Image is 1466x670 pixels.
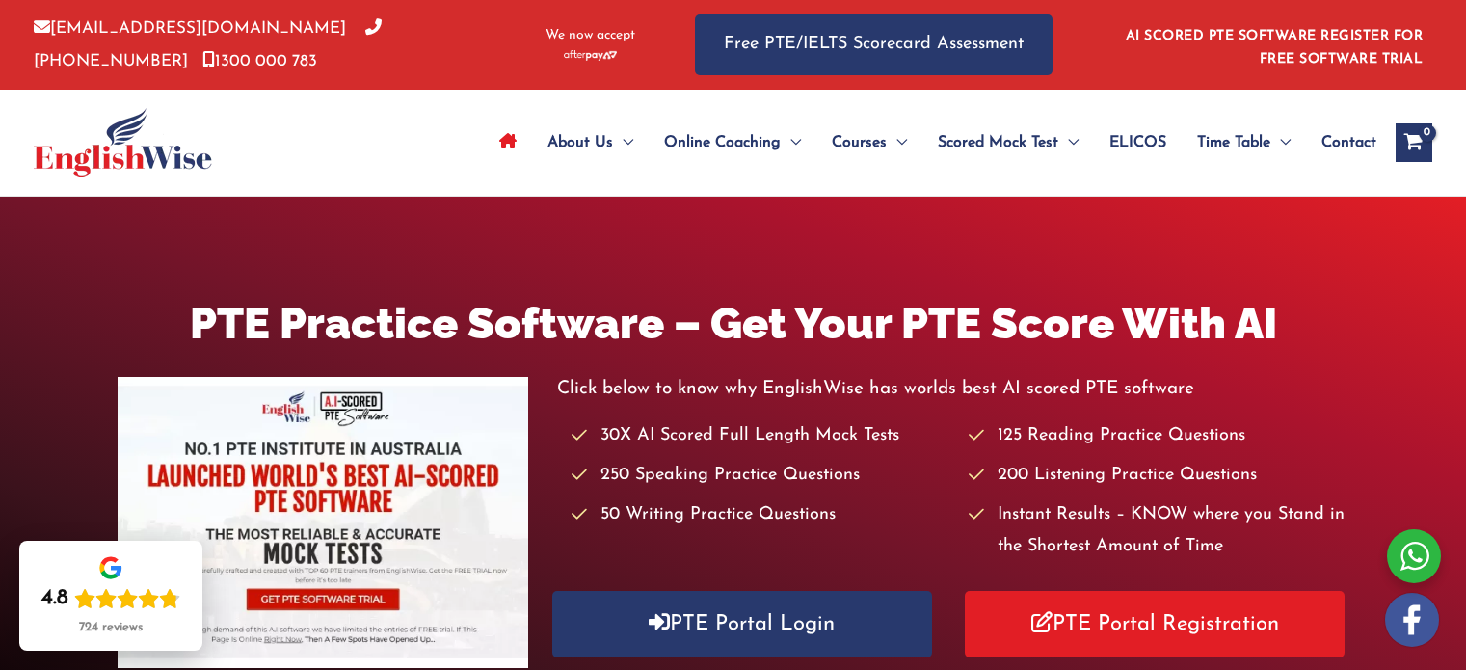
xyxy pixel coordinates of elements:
a: CoursesMenu Toggle [816,109,922,176]
span: Online Coaching [664,109,781,176]
span: Time Table [1197,109,1270,176]
span: Menu Toggle [887,109,907,176]
li: 30X AI Scored Full Length Mock Tests [572,420,951,452]
img: Afterpay-Logo [564,50,617,61]
img: cropped-ew-logo [34,108,212,177]
span: ELICOS [1109,109,1166,176]
span: Contact [1321,109,1376,176]
a: Contact [1306,109,1376,176]
span: Menu Toggle [613,109,633,176]
a: Free PTE/IELTS Scorecard Assessment [695,14,1053,75]
img: white-facebook.png [1385,593,1439,647]
a: AI SCORED PTE SOFTWARE REGISTER FOR FREE SOFTWARE TRIAL [1126,29,1424,67]
p: Click below to know why EnglishWise has worlds best AI scored PTE software [557,373,1349,405]
span: We now accept [546,26,635,45]
a: PTE Portal Login [552,591,932,657]
a: PTE Portal Registration [965,591,1345,657]
span: Scored Mock Test [938,109,1058,176]
div: Rating: 4.8 out of 5 [41,585,180,612]
a: [PHONE_NUMBER] [34,20,382,68]
a: [EMAIL_ADDRESS][DOMAIN_NAME] [34,20,346,37]
div: 4.8 [41,585,68,612]
img: pte-institute-main [118,377,528,668]
a: Time TableMenu Toggle [1182,109,1306,176]
a: Scored Mock TestMenu Toggle [922,109,1094,176]
div: 724 reviews [79,620,143,635]
a: ELICOS [1094,109,1182,176]
li: 250 Speaking Practice Questions [572,460,951,492]
a: View Shopping Cart, empty [1396,123,1432,162]
span: Menu Toggle [1058,109,1079,176]
a: Online CoachingMenu Toggle [649,109,816,176]
h1: PTE Practice Software – Get Your PTE Score With AI [118,293,1349,354]
li: Instant Results – KNOW where you Stand in the Shortest Amount of Time [969,499,1348,564]
li: 125 Reading Practice Questions [969,420,1348,452]
li: 50 Writing Practice Questions [572,499,951,531]
span: Courses [832,109,887,176]
span: Menu Toggle [1270,109,1291,176]
nav: Site Navigation: Main Menu [484,109,1376,176]
li: 200 Listening Practice Questions [969,460,1348,492]
span: Menu Toggle [781,109,801,176]
span: About Us [547,109,613,176]
a: About UsMenu Toggle [532,109,649,176]
a: 1300 000 783 [202,53,317,69]
aside: Header Widget 1 [1114,13,1432,76]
